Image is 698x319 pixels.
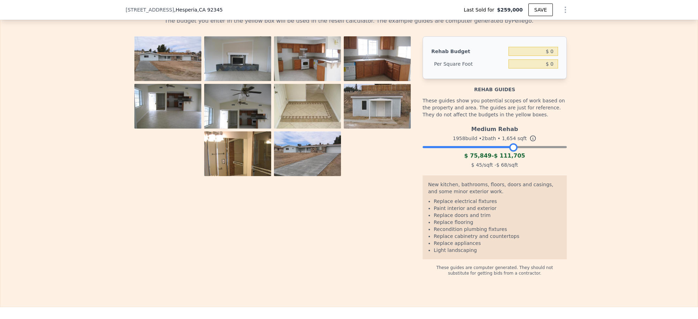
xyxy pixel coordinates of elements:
li: Replace electrical fixtures [434,198,561,205]
div: - [423,152,567,160]
img: Property Photo 6 [204,84,271,134]
div: Medium Rehab [423,122,567,133]
li: Replace doors and trim [434,212,561,219]
span: $ 45 [471,162,482,168]
span: , Hesperia [174,6,223,13]
div: New kitchen, bathrooms, floors, doors and casings, and some minor exterior work. [428,181,561,198]
span: $ 111,705 [494,152,525,159]
img: Property Photo 8 [344,84,411,134]
div: Rehab guides [423,79,567,93]
li: Replace flooring [434,219,561,226]
div: The budget you enter in the yellow box will be used in the resell calculator. The example guides ... [131,17,567,25]
span: $259,000 [497,6,523,13]
span: $ 68 [496,162,507,168]
li: Replace cabinetry and countertops [434,233,561,240]
div: These guides are computer generated. They should not substitute for getting bids from a contractor. [423,259,567,276]
button: Show Options [558,3,572,17]
li: Light landscaping [434,247,561,254]
span: Last Sold for [464,6,497,13]
li: Paint interior and exterior [434,205,561,212]
div: Rehab Budget [431,45,506,58]
img: Property Photo 4 [344,36,411,87]
img: Property Photo 2 [204,36,271,87]
span: , CA 92345 [197,7,223,13]
img: Property Photo 5 [134,84,201,134]
div: 1958 build • 2 bath • sqft [423,133,567,143]
div: Per Square Foot [431,58,506,70]
img: Property Photo 7 [274,84,341,134]
img: Property Photo 1 [134,36,201,87]
div: These guides show you potential scopes of work based on the property and area. The guides are jus... [423,93,567,122]
img: Property Photo 10 [274,131,341,182]
span: [STREET_ADDRESS] [126,6,174,13]
div: /sqft - /sqft [423,160,567,170]
img: Property Photo 9 [204,131,271,221]
span: $ 75,849 [464,152,491,159]
li: Recondition plumbing fixtures [434,226,561,233]
button: SAVE [528,3,553,16]
img: Property Photo 3 [274,36,341,87]
span: 1,654 [502,136,516,141]
li: Replace appliances [434,240,561,247]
